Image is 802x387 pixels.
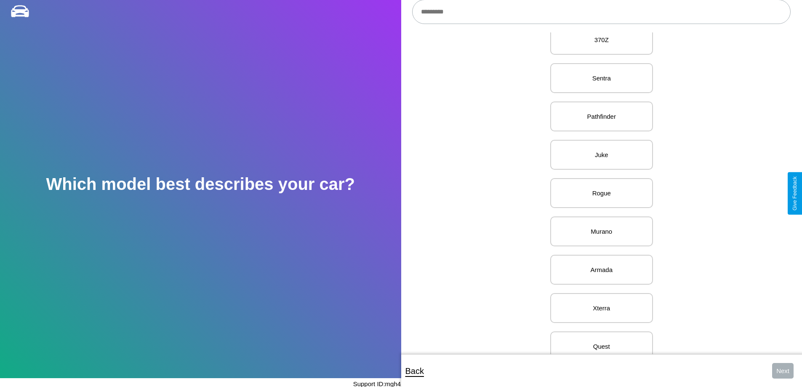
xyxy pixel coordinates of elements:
[405,363,424,379] p: Back
[560,149,644,160] p: Juke
[560,72,644,84] p: Sentra
[560,302,644,314] p: Xterra
[560,264,644,275] p: Armada
[46,175,355,194] h2: Which model best describes your car?
[560,34,644,45] p: 370Z
[792,176,798,211] div: Give Feedback
[560,341,644,352] p: Quest
[560,111,644,122] p: Pathfinder
[560,187,644,199] p: Rogue
[560,226,644,237] p: Murano
[772,363,794,379] button: Next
